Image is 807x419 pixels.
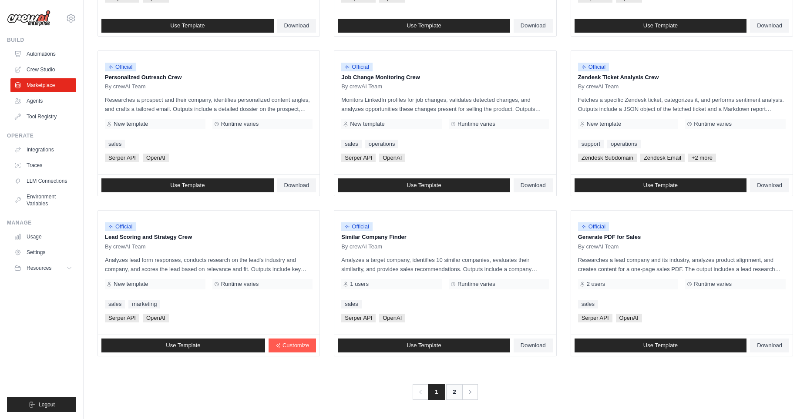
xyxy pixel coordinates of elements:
[341,300,361,308] a: sales
[379,314,405,322] span: OpenAI
[221,281,259,288] span: Runtime varies
[694,281,732,288] span: Runtime varies
[578,140,604,148] a: support
[10,230,76,244] a: Usage
[607,140,641,148] a: operations
[114,281,148,288] span: New template
[407,342,441,349] span: Use Template
[365,140,399,148] a: operations
[578,63,609,71] span: Official
[221,121,259,127] span: Runtime varies
[10,158,76,172] a: Traces
[341,255,549,274] p: Analyzes a target company, identifies 10 similar companies, evaluates their similarity, and provi...
[170,22,205,29] span: Use Template
[750,19,789,33] a: Download
[105,255,313,274] p: Analyzes lead form responses, conducts research on the lead's industry and company, and scores th...
[514,339,553,352] a: Download
[578,83,619,90] span: By crewAI Team
[514,19,553,33] a: Download
[105,83,146,90] span: By crewAI Team
[105,314,139,322] span: Serper API
[578,255,786,274] p: Researches a lead company and its industry, analyzes product alignment, and creates content for a...
[578,300,598,308] a: sales
[341,63,373,71] span: Official
[514,178,553,192] a: Download
[587,121,621,127] span: New template
[27,265,51,272] span: Resources
[7,397,76,412] button: Logout
[521,342,546,349] span: Download
[428,384,445,400] span: 1
[269,339,316,352] a: Customize
[413,384,477,400] nav: Pagination
[277,178,316,192] a: Download
[105,73,313,82] p: Personalized Outreach Crew
[640,154,685,162] span: Zendesk Email
[338,178,510,192] a: Use Template
[101,339,265,352] a: Use Template
[105,63,136,71] span: Official
[457,121,495,127] span: Runtime varies
[757,182,782,189] span: Download
[10,63,76,77] a: Crew Studio
[143,154,169,162] span: OpenAI
[457,281,495,288] span: Runtime varies
[284,182,309,189] span: Download
[578,233,786,241] p: Generate PDF for Sales
[350,121,384,127] span: New template
[341,83,382,90] span: By crewAI Team
[114,121,148,127] span: New template
[521,182,546,189] span: Download
[105,300,125,308] a: sales
[7,219,76,226] div: Manage
[750,178,789,192] a: Download
[277,19,316,33] a: Download
[341,314,376,322] span: Serper API
[446,384,463,400] a: 2
[128,300,160,308] a: marketing
[341,73,549,82] p: Job Change Monitoring Crew
[284,22,309,29] span: Download
[341,243,382,250] span: By crewAI Team
[694,121,732,127] span: Runtime varies
[39,401,55,408] span: Logout
[688,154,716,162] span: +2 more
[101,19,274,33] a: Use Template
[10,78,76,92] a: Marketplace
[578,95,786,114] p: Fetches a specific Zendesk ticket, categorizes it, and performs sentiment analysis. Outputs inclu...
[341,140,361,148] a: sales
[578,154,637,162] span: Zendesk Subdomain
[10,94,76,108] a: Agents
[379,154,405,162] span: OpenAI
[7,37,76,44] div: Build
[341,154,376,162] span: Serper API
[757,22,782,29] span: Download
[407,182,441,189] span: Use Template
[105,243,146,250] span: By crewAI Team
[10,110,76,124] a: Tool Registry
[587,281,605,288] span: 2 users
[521,22,546,29] span: Download
[575,178,747,192] a: Use Template
[166,342,200,349] span: Use Template
[578,314,612,322] span: Serper API
[10,174,76,188] a: LLM Connections
[757,342,782,349] span: Download
[105,95,313,114] p: Researches a prospect and their company, identifies personalized content angles, and crafts a tai...
[578,243,619,250] span: By crewAI Team
[407,22,441,29] span: Use Template
[341,95,549,114] p: Monitors LinkedIn profiles for job changes, validates detected changes, and analyzes opportunitie...
[105,233,313,241] p: Lead Scoring and Strategy Crew
[101,178,274,192] a: Use Template
[643,22,678,29] span: Use Template
[338,339,510,352] a: Use Template
[10,190,76,211] a: Environment Variables
[105,140,125,148] a: sales
[338,19,510,33] a: Use Template
[575,19,747,33] a: Use Template
[578,73,786,82] p: Zendesk Ticket Analysis Crew
[105,222,136,231] span: Official
[578,222,609,231] span: Official
[350,281,369,288] span: 1 users
[10,143,76,157] a: Integrations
